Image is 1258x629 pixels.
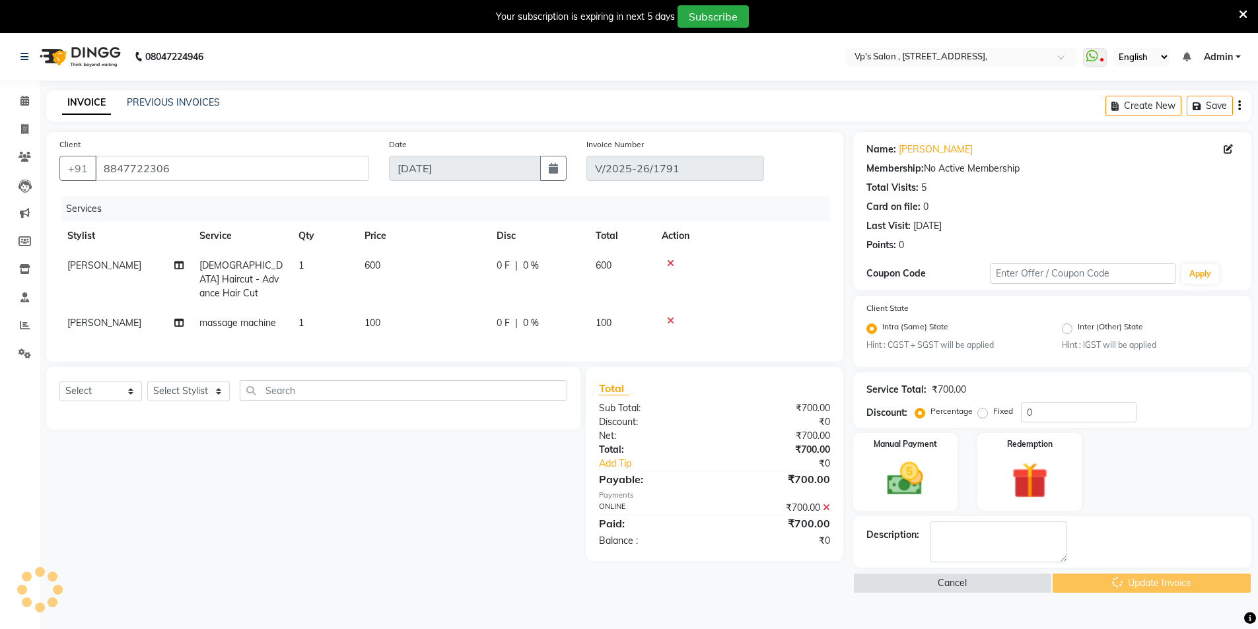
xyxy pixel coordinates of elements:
[357,221,489,251] th: Price
[34,38,124,75] img: logo
[291,221,357,251] th: Qty
[496,10,675,24] div: Your subscription is expiring in next 5 days
[1105,96,1181,116] button: Create New
[497,259,510,273] span: 0 F
[589,415,715,429] div: Discount:
[866,181,919,195] div: Total Visits:
[715,501,840,515] div: ₹700.00
[523,316,539,330] span: 0 %
[67,317,141,329] span: [PERSON_NAME]
[67,259,141,271] span: [PERSON_NAME]
[365,317,380,329] span: 100
[1181,264,1219,284] button: Apply
[866,302,909,314] label: Client State
[589,471,715,487] div: Payable:
[715,534,840,548] div: ₹0
[866,406,907,420] div: Discount:
[61,197,840,221] div: Services
[715,443,840,457] div: ₹700.00
[523,259,539,273] span: 0 %
[240,380,567,401] input: Search
[596,317,612,329] span: 100
[589,457,735,471] a: Add Tip
[993,405,1013,417] label: Fixed
[930,405,973,417] label: Percentage
[874,438,937,450] label: Manual Payment
[62,91,111,115] a: INVOICE
[586,139,644,150] label: Invoice Number
[389,139,407,150] label: Date
[1078,321,1143,337] label: Inter (Other) State
[899,238,904,252] div: 0
[1187,96,1233,116] button: Save
[866,143,896,156] div: Name:
[515,259,518,273] span: |
[298,259,304,271] span: 1
[921,181,926,195] div: 5
[298,317,304,329] span: 1
[127,96,220,108] a: PREVIOUS INVOICES
[899,143,973,156] a: [PERSON_NAME]
[59,156,96,181] button: +91
[599,490,829,501] div: Payments
[589,515,715,531] div: Paid:
[866,162,924,176] div: Membership:
[990,263,1176,284] input: Enter Offer / Coupon Code
[589,401,715,415] div: Sub Total:
[736,457,840,471] div: ₹0
[932,383,966,397] div: ₹700.00
[866,200,921,214] div: Card on file:
[589,501,715,515] div: ONLINE
[654,221,830,251] th: Action
[866,528,919,542] div: Description:
[1007,438,1053,450] label: Redemption
[923,200,928,214] div: 0
[515,316,518,330] span: |
[589,534,715,548] div: Balance :
[489,221,588,251] th: Disc
[913,219,942,233] div: [DATE]
[59,139,81,150] label: Client
[715,471,840,487] div: ₹700.00
[199,259,283,299] span: [DEMOGRAPHIC_DATA] Haircut - Advance Hair Cut
[866,383,926,397] div: Service Total:
[866,339,1043,351] small: Hint : CGST + SGST will be applied
[59,221,192,251] th: Stylist
[95,156,369,181] input: Search by Name/Mobile/Email/Code
[1204,50,1233,64] span: Admin
[596,259,612,271] span: 600
[678,5,749,28] button: Subscribe
[876,458,934,500] img: _cash.svg
[715,515,840,531] div: ₹700.00
[192,221,291,251] th: Service
[365,259,380,271] span: 600
[715,401,840,415] div: ₹700.00
[497,316,510,330] span: 0 F
[866,219,911,233] div: Last Visit:
[715,415,840,429] div: ₹0
[1000,458,1059,503] img: _gift.svg
[866,238,896,252] div: Points:
[866,267,991,281] div: Coupon Code
[882,321,948,337] label: Intra (Same) State
[715,429,840,443] div: ₹700.00
[866,162,1238,176] div: No Active Membership
[145,38,203,75] b: 08047224946
[853,573,1053,593] button: Cancel
[589,429,715,443] div: Net:
[588,221,654,251] th: Total
[1062,339,1238,351] small: Hint : IGST will be applied
[599,381,629,395] span: Total
[199,317,276,329] span: massage machine
[589,443,715,457] div: Total:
